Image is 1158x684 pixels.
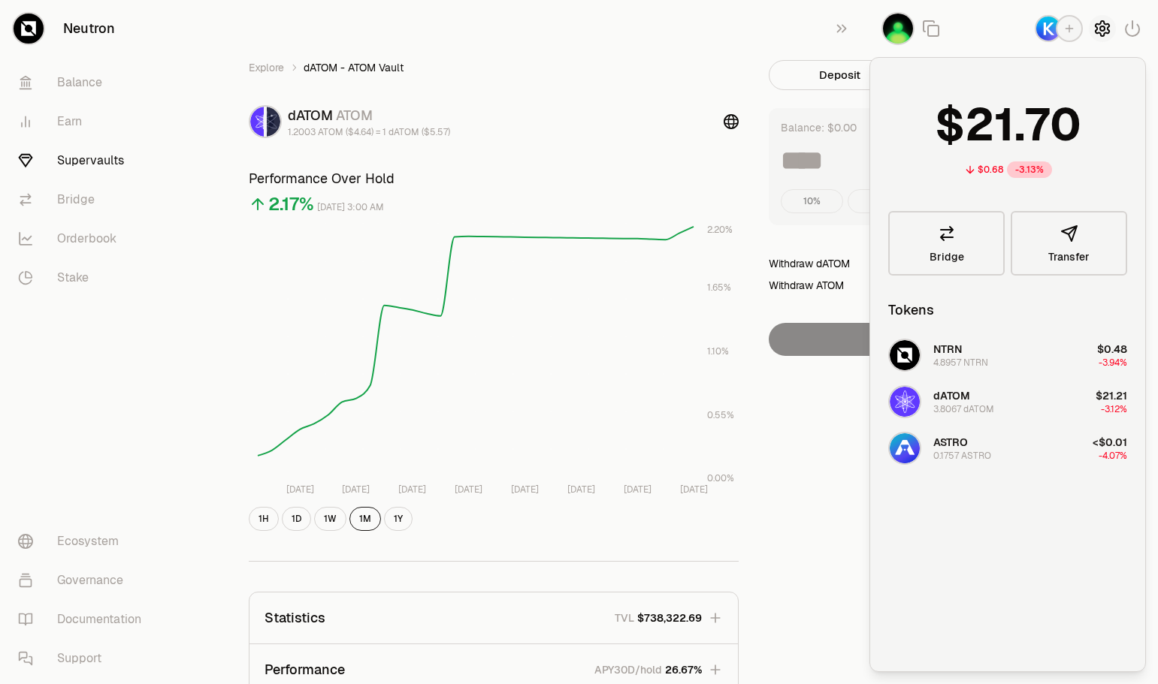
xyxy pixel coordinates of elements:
div: Tokens [888,300,934,321]
tspan: [DATE] [398,484,426,496]
tspan: [DATE] [286,484,313,496]
span: 26.67% [665,662,702,677]
a: Supervaults [6,141,162,180]
tspan: 2.20% [707,224,733,236]
a: Governance [6,561,162,600]
button: 1Y [384,507,413,531]
p: TVL [615,610,634,625]
span: NTRN [933,342,962,356]
span: Bridge [930,252,964,262]
tspan: [DATE] [510,484,538,496]
nav: breadcrumb [249,60,739,75]
div: Balance: $0.00 [781,120,857,135]
button: ASTRO LogoASTRO0.1757 ASTRO<$0.01-4.07% [879,426,1136,471]
tspan: [DATE] [342,484,370,496]
div: $0.68 [978,164,1004,176]
tspan: 0.00% [707,472,734,484]
img: dATOM Logo [250,107,264,137]
img: Keplr [1036,17,1060,41]
a: Earn [6,102,162,141]
div: 1.2003 ATOM ($4.64) = 1 dATOM ($5.57) [288,126,450,138]
h3: Performance Over Hold [249,168,739,189]
button: 1M [349,507,381,531]
span: -4.07% [1099,450,1127,462]
div: dATOM [288,105,450,126]
div: -3.13% [1007,161,1052,178]
img: dATOM Logo [890,387,920,417]
span: $21.21 [1096,389,1127,402]
a: Ecosystem [6,522,162,561]
img: ATOM Logo [267,107,280,137]
button: main [881,12,915,45]
a: Stake [6,258,162,297]
img: NTRN Logo [890,340,920,370]
button: 1D [282,507,311,531]
div: 0.1757 ASTRO [933,450,991,462]
a: Orderbook [6,219,162,258]
span: $738,322.69 [637,610,702,625]
p: APY30D/hold [594,662,662,677]
tspan: 1.10% [707,345,729,357]
span: dATOM [933,389,970,402]
tspan: [DATE] [623,484,651,496]
a: Explore [249,60,284,75]
span: Transfer [1048,252,1090,262]
span: ATOM [336,107,373,124]
img: main [883,14,913,44]
p: Statistics [265,607,325,628]
a: Support [6,639,162,678]
div: Withdraw ATOM [769,278,844,293]
img: ASTRO Logo [890,433,920,463]
span: dATOM - ATOM Vault [304,60,404,75]
div: Withdraw dATOM [769,256,850,271]
button: 1W [314,507,346,531]
tspan: [DATE] [455,484,482,496]
tspan: [DATE] [679,484,707,496]
a: Bridge [6,180,162,219]
span: -3.94% [1099,357,1127,369]
span: -3.12% [1101,403,1127,415]
div: 4.8957 NTRN [933,357,988,369]
tspan: 1.65% [707,282,731,294]
a: Documentation [6,600,162,639]
button: NTRN LogoNTRN4.8957 NTRN$0.48-3.94% [879,333,1136,378]
button: StatisticsTVL$738,322.69 [249,592,738,643]
div: [DATE] 3:00 AM [317,199,384,216]
span: ASTRO [933,435,968,449]
button: Transfer [1011,211,1127,276]
tspan: [DATE] [567,484,594,496]
div: 3.8067 dATOM [933,403,994,415]
button: Deposit [769,60,911,90]
span: $0.48 [1097,342,1127,356]
tspan: 0.55% [707,409,734,421]
div: 2.17% [268,192,314,216]
button: Keplr [1035,15,1083,42]
a: Bridge [888,211,1005,276]
p: Performance [265,659,345,680]
a: Balance [6,63,162,102]
button: dATOM LogodATOM3.8067 dATOM$21.21-3.12% [879,379,1136,424]
span: <$0.01 [1093,435,1127,449]
button: 1H [249,507,279,531]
